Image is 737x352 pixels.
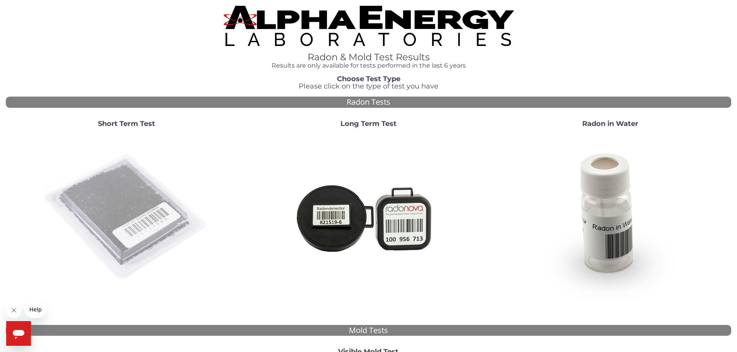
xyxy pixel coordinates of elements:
img: ShortTerm.jpg [43,134,210,300]
img: Radtrak2vsRadtrak3.jpg [285,134,451,300]
div: Radon Tests [6,97,731,108]
img: TightCrop.jpg [224,6,514,46]
iframe: Close message [6,303,22,318]
strong: Choose Test Type [337,75,400,83]
strong: Short Term Test [98,119,155,128]
span: Please click on the type of test you have [299,82,438,90]
h4: Results are only available for tests performed in the last 6 years [224,62,514,69]
iframe: Button to launch messaging window [6,321,31,346]
iframe: Message from company [25,301,45,318]
strong: Long Term Test [340,119,397,128]
strong: Radon in Water [582,119,638,128]
h1: Radon & Mold Test Results [224,52,514,62]
div: Mold Tests [6,325,731,336]
img: RadoninWater.jpg [527,134,693,300]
